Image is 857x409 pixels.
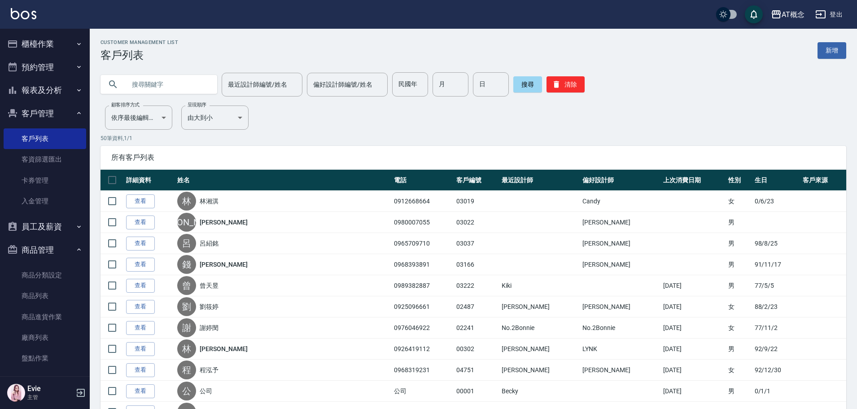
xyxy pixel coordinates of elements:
[4,149,86,170] a: 客資篩選匯出
[752,191,801,212] td: 0/6/23
[661,296,726,317] td: [DATE]
[126,72,210,97] input: 搜尋關鍵字
[4,265,86,286] a: 商品分類設定
[752,170,801,191] th: 生日
[454,170,500,191] th: 客戶編號
[111,101,140,108] label: 顧客排序方式
[454,275,500,296] td: 03222
[101,40,178,45] h2: Customer Management List
[177,213,196,232] div: [PERSON_NAME]
[726,233,752,254] td: 男
[126,321,155,335] a: 查看
[177,318,196,337] div: 謝
[767,5,808,24] button: AT概念
[499,381,580,402] td: Becky
[454,296,500,317] td: 02487
[499,339,580,360] td: [PERSON_NAME]
[580,317,661,339] td: No.2Bonnie
[392,339,454,360] td: 0926419112
[726,275,752,296] td: 男
[726,170,752,191] th: 性別
[726,212,752,233] td: 男
[392,233,454,254] td: 0965709710
[101,134,846,142] p: 50 筆資料, 1 / 1
[200,302,219,311] a: 劉筱婷
[27,393,73,401] p: 主管
[818,42,846,59] a: 新增
[4,215,86,238] button: 員工及薪資
[580,212,661,233] td: [PERSON_NAME]
[126,258,155,272] a: 查看
[175,170,392,191] th: 姓名
[800,170,846,191] th: 客戶來源
[4,128,86,149] a: 客戶列表
[392,212,454,233] td: 0980007055
[752,233,801,254] td: 98/8/25
[126,279,155,293] a: 查看
[661,360,726,381] td: [DATE]
[177,234,196,253] div: 呂
[4,327,86,348] a: 廠商列表
[752,275,801,296] td: 77/5/5
[752,296,801,317] td: 88/2/23
[392,254,454,275] td: 0968393891
[126,194,155,208] a: 查看
[726,296,752,317] td: 女
[105,106,172,130] div: 依序最後編輯時間
[392,191,454,212] td: 0912668664
[661,317,726,339] td: [DATE]
[4,348,86,369] a: 盤點作業
[177,276,196,295] div: 曾
[126,384,155,398] a: 查看
[499,317,580,339] td: No.2Bonnie
[181,106,249,130] div: 由大到小
[111,153,835,162] span: 所有客戶列表
[454,381,500,402] td: 00001
[580,233,661,254] td: [PERSON_NAME]
[177,255,196,274] div: 錢
[4,170,86,191] a: 卡券管理
[4,238,86,262] button: 商品管理
[124,170,175,191] th: 詳細資料
[661,170,726,191] th: 上次消費日期
[454,212,500,233] td: 03022
[454,233,500,254] td: 03037
[392,275,454,296] td: 0989382887
[200,197,219,206] a: 林湘淇
[11,8,36,19] img: Logo
[4,79,86,102] button: 報表及分析
[200,365,219,374] a: 程泓予
[392,317,454,339] td: 0976046922
[726,317,752,339] td: 女
[4,102,86,125] button: 客戶管理
[200,387,212,396] a: 公司
[661,275,726,296] td: [DATE]
[812,6,846,23] button: 登出
[7,384,25,402] img: Person
[4,32,86,56] button: 櫃檯作業
[580,296,661,317] td: [PERSON_NAME]
[392,170,454,191] th: 電話
[126,215,155,229] a: 查看
[177,361,196,379] div: 程
[454,339,500,360] td: 00302
[580,170,661,191] th: 偏好設計師
[580,339,661,360] td: LYNK
[454,191,500,212] td: 03019
[454,317,500,339] td: 02241
[661,339,726,360] td: [DATE]
[188,101,206,108] label: 呈現順序
[126,237,155,251] a: 查看
[4,307,86,327] a: 商品進貨作業
[454,360,500,381] td: 04751
[177,339,196,358] div: 林
[4,286,86,306] a: 商品列表
[392,296,454,317] td: 0925096661
[661,381,726,402] td: [DATE]
[4,191,86,211] a: 入金管理
[499,170,580,191] th: 最近設計師
[177,192,196,211] div: 林
[745,5,763,23] button: save
[200,218,247,227] a: [PERSON_NAME]
[200,323,219,332] a: 謝婷閔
